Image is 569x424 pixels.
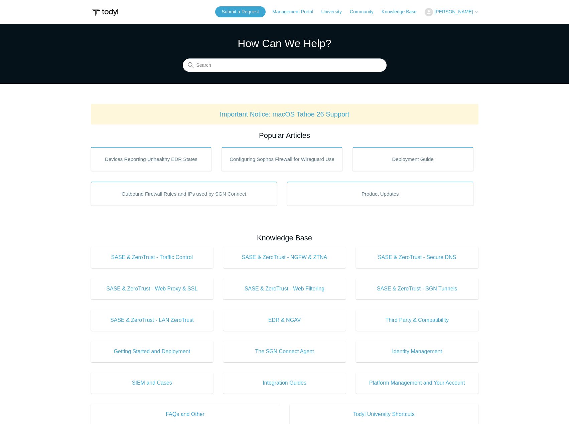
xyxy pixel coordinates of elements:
a: Community [350,8,380,15]
span: FAQs and Other [101,410,270,418]
a: The SGN Connect Agent [223,341,346,362]
span: EDR & NGAV [233,316,336,324]
a: SASE & ZeroTrust - NGFW & ZTNA [223,247,346,268]
span: SASE & ZeroTrust - NGFW & ZTNA [233,253,336,261]
a: SASE & ZeroTrust - Web Proxy & SSL [91,278,214,299]
input: Search [183,59,387,72]
span: Identity Management [366,348,468,356]
a: Management Portal [272,8,320,15]
a: Outbound Firewall Rules and IPs used by SGN Connect [91,182,277,206]
span: Integration Guides [233,379,336,387]
a: Configuring Sophos Firewall for Wireguard Use [222,147,342,171]
a: Deployment Guide [352,147,473,171]
span: Third Party & Compatibility [366,316,468,324]
span: SASE & ZeroTrust - LAN ZeroTrust [101,316,203,324]
a: Knowledge Base [382,8,423,15]
a: SASE & ZeroTrust - LAN ZeroTrust [91,309,214,331]
span: Platform Management and Your Account [366,379,468,387]
span: Todyl University Shortcuts [300,410,468,418]
span: SASE & ZeroTrust - Secure DNS [366,253,468,261]
h2: Knowledge Base [91,232,478,243]
a: Getting Started and Deployment [91,341,214,362]
a: Third Party & Compatibility [356,309,478,331]
a: Submit a Request [215,6,266,17]
button: [PERSON_NAME] [425,8,478,16]
h1: How Can We Help? [183,35,387,51]
a: SIEM and Cases [91,372,214,394]
a: SASE & ZeroTrust - SGN Tunnels [356,278,478,299]
span: Getting Started and Deployment [101,348,203,356]
a: Integration Guides [223,372,346,394]
a: University [321,8,348,15]
span: SASE & ZeroTrust - Traffic Control [101,253,203,261]
span: SASE & ZeroTrust - Web Proxy & SSL [101,285,203,293]
a: Product Updates [287,182,473,206]
a: SASE & ZeroTrust - Secure DNS [356,247,478,268]
img: Todyl Support Center Help Center home page [91,6,119,18]
a: EDR & NGAV [223,309,346,331]
a: Identity Management [356,341,478,362]
span: [PERSON_NAME] [434,9,473,14]
a: Important Notice: macOS Tahoe 26 Support [220,111,349,118]
span: SASE & ZeroTrust - Web Filtering [233,285,336,293]
a: SASE & ZeroTrust - Web Filtering [223,278,346,299]
span: The SGN Connect Agent [233,348,336,356]
span: SASE & ZeroTrust - SGN Tunnels [366,285,468,293]
a: Devices Reporting Unhealthy EDR States [91,147,212,171]
a: SASE & ZeroTrust - Traffic Control [91,247,214,268]
h2: Popular Articles [91,130,478,141]
span: SIEM and Cases [101,379,203,387]
a: Platform Management and Your Account [356,372,478,394]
